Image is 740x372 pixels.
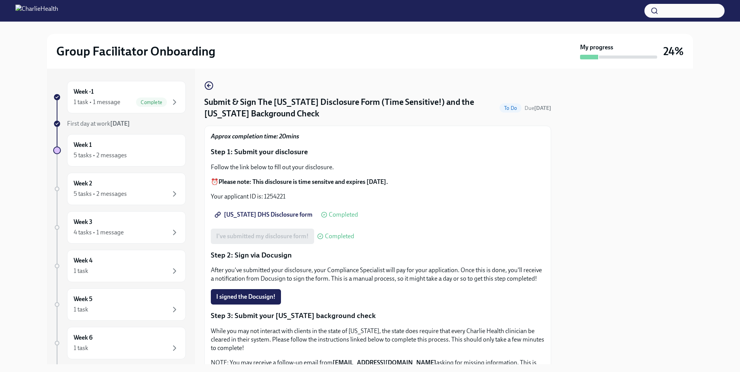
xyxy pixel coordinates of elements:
a: Week -11 task • 1 messageComplete [53,81,186,113]
strong: [DATE] [534,105,551,111]
a: Week 41 task [53,250,186,282]
span: Completed [325,233,354,239]
div: 1 task [74,267,88,275]
a: Week 15 tasks • 2 messages [53,134,186,167]
h6: Week 2 [74,179,92,188]
a: First day at work[DATE] [53,120,186,128]
a: [US_STATE] DHS Disclosure form [211,207,318,222]
h6: Week 1 [74,141,92,149]
span: I signed the Docusign! [216,293,276,301]
span: Completed [329,212,358,218]
p: Step 3: Submit your [US_STATE] background check [211,311,545,321]
a: Week 51 task [53,288,186,321]
div: 5 tasks • 2 messages [74,190,127,198]
div: 1 task [74,305,88,314]
span: October 8th, 2025 09:00 [525,104,551,112]
strong: [EMAIL_ADDRESS][DOMAIN_NAME] [333,359,436,366]
a: Week 34 tasks • 1 message [53,211,186,244]
strong: My progress [580,43,613,52]
p: ⏰ [211,178,545,186]
strong: [DATE] [110,120,130,127]
p: Step 1: Submit your disclosure [211,147,545,157]
div: 1 task [74,344,88,352]
p: Step 2: Sign via Docusign [211,250,545,260]
div: 4 tasks • 1 message [74,228,124,237]
h6: Week 6 [74,333,92,342]
h6: Week -1 [74,88,94,96]
p: After you've submitted your disclosure, your Compliance Specialist will pay for your application.... [211,266,545,283]
h6: Week 3 [74,218,92,226]
a: Week 61 task [53,327,186,359]
span: [US_STATE] DHS Disclosure form [216,211,313,219]
span: Due [525,105,551,111]
button: I signed the Docusign! [211,289,281,305]
span: Complete [136,99,167,105]
h6: Week 4 [74,256,92,265]
p: Follow the link below to fill out your disclosure. [211,163,545,172]
img: CharlieHealth [15,5,58,17]
strong: Please note: This disclosure is time sensitve and expires [DATE]. [219,178,388,185]
p: While you may not interact with clients in the state of [US_STATE], the state does require that e... [211,327,545,352]
span: To Do [499,105,521,111]
h6: Week 5 [74,295,92,303]
a: Week 25 tasks • 2 messages [53,173,186,205]
div: 5 tasks • 2 messages [74,151,127,160]
p: Your applicant ID is: 1254221 [211,192,545,201]
h2: Group Facilitator Onboarding [56,44,215,59]
span: First day at work [67,120,130,127]
h3: 24% [663,44,684,58]
h4: Submit & Sign The [US_STATE] Disclosure Form (Time Sensitive!) and the [US_STATE] Background Check [204,96,496,120]
strong: Approx completion time: 20mins [211,133,299,140]
div: 1 task • 1 message [74,98,120,106]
